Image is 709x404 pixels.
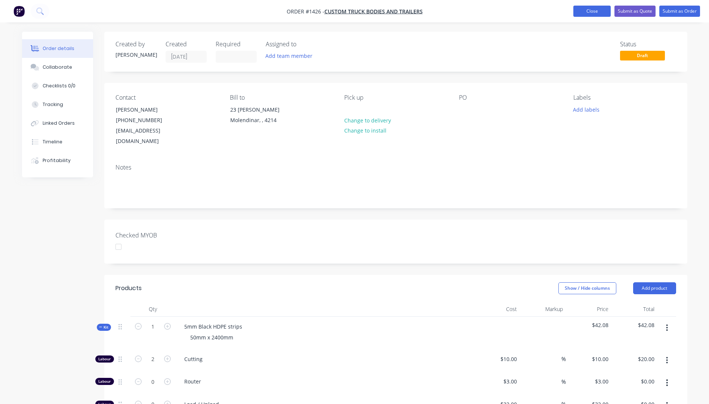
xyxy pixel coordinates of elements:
div: 23 [PERSON_NAME] [230,105,292,115]
div: Contact [115,94,218,101]
button: Add labels [569,104,604,114]
div: Molendinar, , 4214 [230,115,292,125]
div: Notes [115,164,676,171]
div: 23 [PERSON_NAME]Molendinar, , 4214 [224,104,299,128]
div: Collaborate [43,64,72,71]
div: Tracking [43,101,63,108]
div: Kit [97,324,111,331]
div: PO [459,94,561,101]
div: Timeline [43,139,62,145]
div: [PHONE_NUMBER] [116,115,178,125]
span: Draft [620,51,665,60]
div: Qty [130,302,175,317]
button: Order details [22,39,93,58]
div: Price [566,302,612,317]
div: Created by [115,41,157,48]
div: Total [611,302,657,317]
button: Close [573,6,611,17]
div: Assigned to [266,41,340,48]
div: 50mm x 2400mm [184,332,239,343]
div: Status [620,41,676,48]
div: Order details [43,45,74,52]
div: Cost [474,302,520,317]
div: Markup [520,302,566,317]
button: Show / Hide columns [558,282,616,294]
span: Cutting [184,355,471,363]
span: Order #1426 - [287,8,324,15]
span: % [561,355,566,363]
button: Submit as Quote [614,6,656,17]
button: Tracking [22,95,93,114]
img: Factory [13,6,25,17]
div: [PERSON_NAME][PHONE_NUMBER][EMAIL_ADDRESS][DOMAIN_NAME] [110,104,184,147]
div: Created [166,41,207,48]
span: $42.08 [614,321,654,329]
button: Checklists 0/0 [22,77,93,95]
div: Pick up [344,94,447,101]
button: Change to install [340,125,390,136]
div: Bill to [230,94,332,101]
span: Router [184,377,471,385]
div: [PERSON_NAME] [115,51,157,59]
label: Checked MYOB [115,231,209,240]
a: Custom Truck Bodies and Trailers [324,8,423,15]
button: Add team member [266,51,317,61]
span: % [561,377,566,386]
div: [PERSON_NAME] [116,105,178,115]
span: Kit [99,324,109,330]
div: [EMAIL_ADDRESS][DOMAIN_NAME] [116,125,178,146]
button: Profitability [22,151,93,170]
button: Linked Orders [22,114,93,133]
div: Labels [573,94,676,101]
div: 5mm Black HDPE strips [178,321,248,332]
div: Labour [95,378,114,385]
div: Checklists 0/0 [43,83,75,89]
button: Add team member [261,51,316,61]
div: Profitability [43,157,71,164]
span: $42.08 [569,321,609,329]
div: Linked Orders [43,120,75,127]
button: Submit as Order [659,6,700,17]
button: Change to delivery [340,115,395,125]
div: Products [115,284,142,293]
div: Required [216,41,257,48]
button: Add product [633,282,676,294]
div: Labour [95,355,114,363]
button: Collaborate [22,58,93,77]
button: Timeline [22,133,93,151]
